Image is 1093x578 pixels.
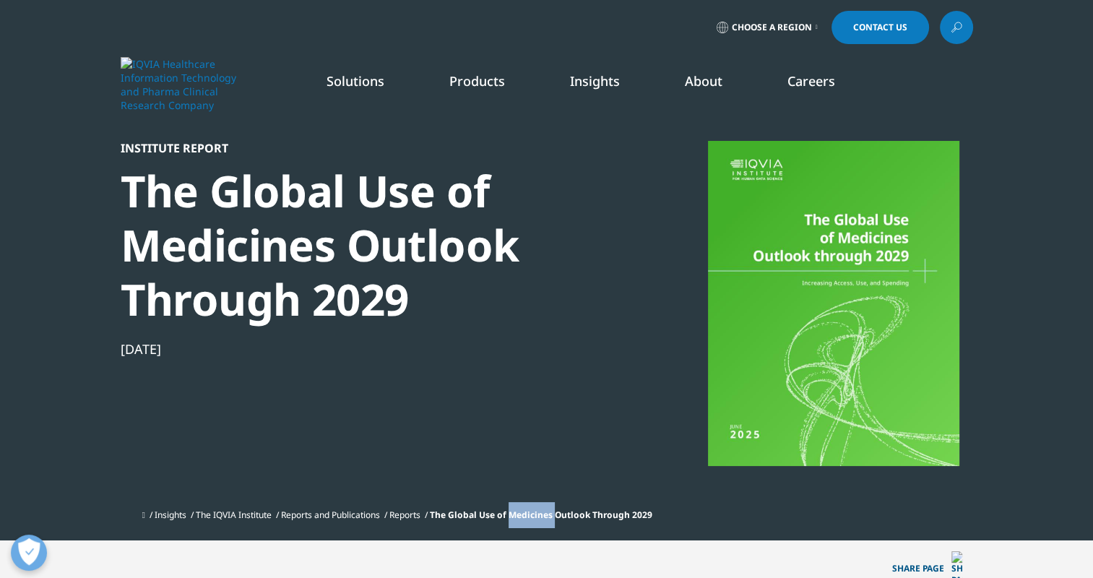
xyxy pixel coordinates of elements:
div: The Global Use of Medicines Outlook Through 2029 [121,164,616,327]
a: About [685,72,722,90]
nav: Primary [242,51,973,118]
img: IQVIA Healthcare Information Technology and Pharma Clinical Research Company [121,57,236,112]
a: Solutions [327,72,384,90]
button: Open Preferences [11,535,47,571]
a: The IQVIA Institute [196,509,272,521]
a: Insights [155,509,186,521]
a: Reports and Publications [281,509,380,521]
div: [DATE] [121,340,616,358]
span: The Global Use of Medicines Outlook Through 2029 [430,509,652,521]
a: Reports [389,509,420,521]
a: Products [449,72,505,90]
span: Choose a Region [732,22,812,33]
a: Contact Us [831,11,929,44]
a: Careers [787,72,835,90]
a: Insights [570,72,620,90]
div: Institute Report [121,141,616,155]
span: Contact Us [853,23,907,32]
